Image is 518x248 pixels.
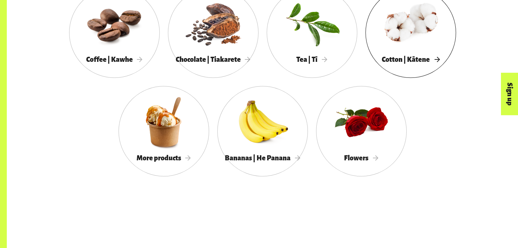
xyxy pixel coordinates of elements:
span: Flowers [344,154,378,162]
span: Chocolate | Tiakarete [176,56,251,63]
a: More products [119,86,209,176]
span: Bananas | He Panana [225,154,300,162]
span: Cotton | Kātene [382,56,440,63]
a: Flowers [316,86,407,176]
span: More products [137,154,191,162]
a: Bananas | He Panana [217,86,308,176]
span: Coffee | Kawhe [86,56,143,63]
span: Tea | Tī [296,56,327,63]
